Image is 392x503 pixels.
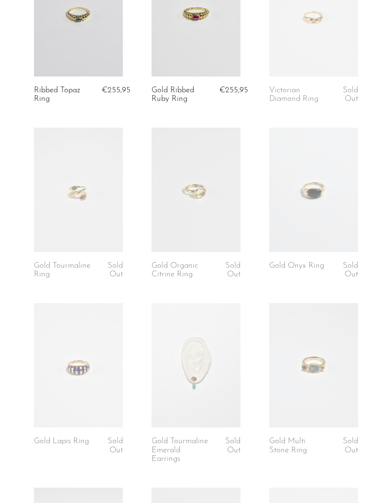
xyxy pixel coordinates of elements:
a: Gold Ribbed Ruby Ring [152,86,208,104]
span: €255,95 [102,86,131,94]
a: Ribbed Topaz Ring [34,86,90,104]
a: Gold Organic Citrine Ring [152,262,208,279]
span: Sold Out [343,437,358,454]
span: Sold Out [225,262,240,278]
a: Gold Lapis Ring [34,437,89,455]
a: Gold Tourmaline Ring [34,262,90,279]
span: Sold Out [108,437,123,454]
a: Gold Tourmaline Emerald Earrings [152,437,208,463]
span: Sold Out [108,262,123,278]
a: Victorian Diamond Ring [269,86,326,104]
span: Sold Out [343,86,358,103]
span: Sold Out [343,262,358,278]
span: €255,95 [219,86,248,94]
a: Gold Multi Stone Ring [269,437,326,455]
span: Sold Out [225,437,240,454]
a: Gold Onyx Ring [269,262,324,279]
